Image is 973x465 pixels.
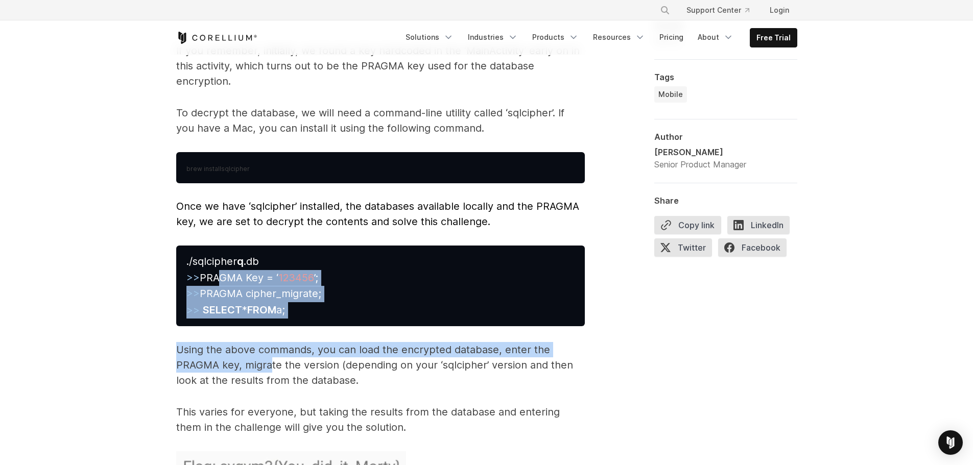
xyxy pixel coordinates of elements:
strong: q [237,255,244,267]
a: Solutions [399,28,460,46]
span: >> [186,272,200,284]
span: 123456 [278,272,314,284]
span: >> [186,287,200,300]
a: Twitter [654,238,718,261]
a: LinkedIn [727,216,796,238]
strong: FROM [247,304,276,316]
span: >> [186,304,200,316]
a: Mobile [654,86,687,103]
span: brew install [186,165,221,173]
strong: SELECT [203,304,242,316]
a: Corellium Home [176,32,257,44]
div: [PERSON_NAME] [654,146,746,158]
div: Open Intercom Messenger [938,430,963,455]
div: Senior Product Manager [654,158,746,170]
a: Resources [587,28,651,46]
span: Twitter [654,238,712,257]
span: LinkedIn [727,216,790,234]
p: If you remember, initially, we found a key hardcoded in the ‘MainActivity’ early on in this activ... [176,43,585,89]
div: Navigation Menu [399,28,797,47]
p: This varies for everyone, but taking the results from the database and entering them in the chall... [176,404,585,435]
span: Once we have ‘sqlcipher’ installed, the databases available locally and the PRAGMA key, we are se... [176,200,579,228]
div: Author [654,132,797,142]
a: Free Trial [750,29,797,47]
button: Search [656,1,674,19]
span: ./sqlcipher .db PRAGMA Key = ‘ ’; PRAGMA cipher_migrate; * a; [186,255,321,316]
a: Login [762,1,797,19]
span: Mobile [658,89,683,100]
button: Copy link [654,216,721,234]
a: Support Center [678,1,757,19]
p: Using the above commands, you can load the encrypted database, enter the PRAGMA key, migrate the ... [176,342,585,388]
a: Industries [462,28,524,46]
span: Facebook [718,238,787,257]
div: Navigation Menu [648,1,797,19]
div: Share [654,195,797,206]
a: Facebook [718,238,793,261]
p: To decrypt the database, we will need a command-line utility called ‘sqlcipher’. If you have a Ma... [176,105,585,136]
a: Pricing [653,28,690,46]
a: About [692,28,740,46]
a: Products [526,28,585,46]
div: Tags [654,72,797,82]
span: sqlcipher [221,165,250,173]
